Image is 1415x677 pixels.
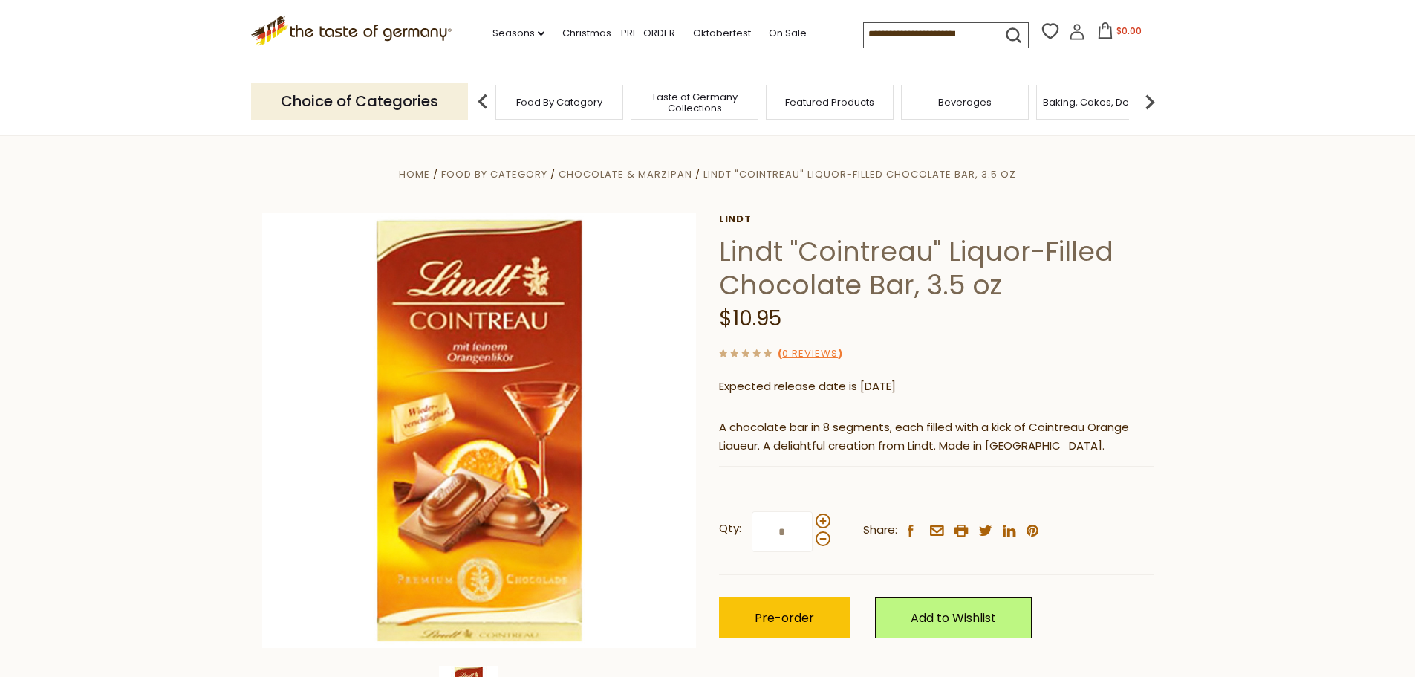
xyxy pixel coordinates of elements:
[719,418,1154,456] p: A chocolate bar in 8 segments, each filled with a kick of Cointreau Orange Liqueur. A delightful ...
[778,346,842,360] span: ( )
[635,91,754,114] a: Taste of Germany Collections
[262,213,697,648] img: Lindt Cointreau Liquor Chocolate
[752,511,813,552] input: Qty:
[468,87,498,117] img: previous arrow
[769,25,807,42] a: On Sale
[785,97,874,108] a: Featured Products
[863,521,897,540] span: Share:
[782,346,838,362] a: 0 Reviews
[1116,25,1142,37] span: $0.00
[703,167,1016,181] a: Lindt "Cointreau" Liquor-Filled Chocolate Bar, 3.5 oz
[516,97,602,108] a: Food By Category
[755,609,814,626] span: Pre-order
[1043,97,1158,108] a: Baking, Cakes, Desserts
[1088,22,1151,45] button: $0.00
[719,597,850,638] button: Pre-order
[1135,87,1165,117] img: next arrow
[938,97,992,108] a: Beverages
[562,25,675,42] a: Christmas - PRE-ORDER
[719,304,781,333] span: $10.95
[399,167,430,181] a: Home
[559,167,692,181] a: Chocolate & Marzipan
[719,378,1154,396] p: Expected release date is [DATE]
[875,597,1032,638] a: Add to Wishlist
[251,83,468,120] p: Choice of Categories
[441,167,547,181] a: Food By Category
[719,519,741,538] strong: Qty:
[719,213,1154,225] a: Lindt
[719,235,1154,302] h1: Lindt "Cointreau" Liquor-Filled Chocolate Bar, 3.5 oz
[492,25,544,42] a: Seasons
[693,25,751,42] a: Oktoberfest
